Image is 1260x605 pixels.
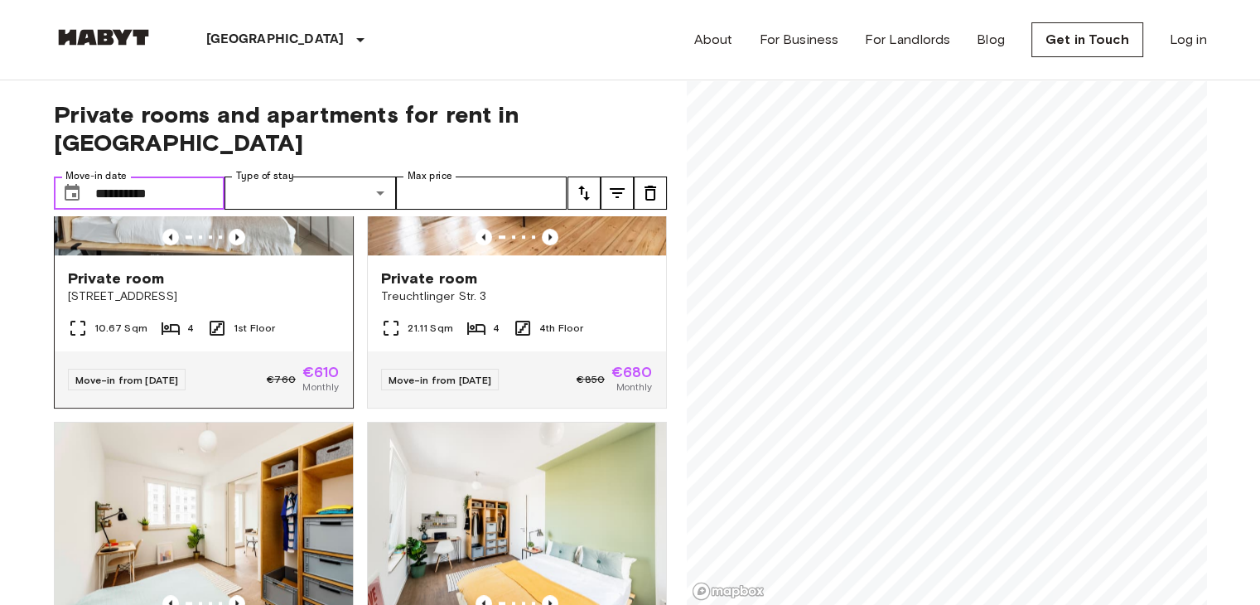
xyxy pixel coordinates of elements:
[302,365,340,380] span: €610
[65,169,127,183] label: Move-in date
[542,229,558,245] button: Previous image
[694,30,733,50] a: About
[187,321,194,336] span: 4
[1170,30,1207,50] a: Log in
[977,30,1005,50] a: Blog
[54,56,354,409] a: Marketing picture of unit DE-01-264-002-01HPrevious imagePrevious imagePrivate room[STREET_ADDRES...
[389,374,492,386] span: Move-in from [DATE]
[54,100,667,157] span: Private rooms and apartments for rent in [GEOGRAPHIC_DATA]
[381,269,478,288] span: Private room
[759,30,838,50] a: For Business
[162,229,179,245] button: Previous image
[68,269,165,288] span: Private room
[206,30,345,50] p: [GEOGRAPHIC_DATA]
[616,380,652,394] span: Monthly
[493,321,500,336] span: 4
[54,29,153,46] img: Habyt
[267,372,296,387] span: €760
[408,169,452,183] label: Max price
[94,321,147,336] span: 10.67 Sqm
[539,321,583,336] span: 4th Floor
[476,229,492,245] button: Previous image
[236,169,294,183] label: Type of stay
[229,229,245,245] button: Previous image
[1031,22,1143,57] a: Get in Touch
[601,177,634,210] button: tune
[634,177,667,210] button: tune
[408,321,453,336] span: 21.11 Sqm
[381,288,653,305] span: Treuchtlinger Str. 3
[577,372,605,387] span: €850
[234,321,275,336] span: 1st Floor
[567,177,601,210] button: tune
[56,177,89,210] button: Choose date, selected date is 6 Oct 2025
[611,365,653,380] span: €680
[692,582,765,601] a: Mapbox logo
[75,374,179,386] span: Move-in from [DATE]
[367,56,667,409] a: Marketing picture of unit DE-01-070-001-03HPrevious imagePrevious imagePrivate roomTreuchtlinger ...
[302,380,339,394] span: Monthly
[68,288,340,305] span: [STREET_ADDRESS]
[865,30,950,50] a: For Landlords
